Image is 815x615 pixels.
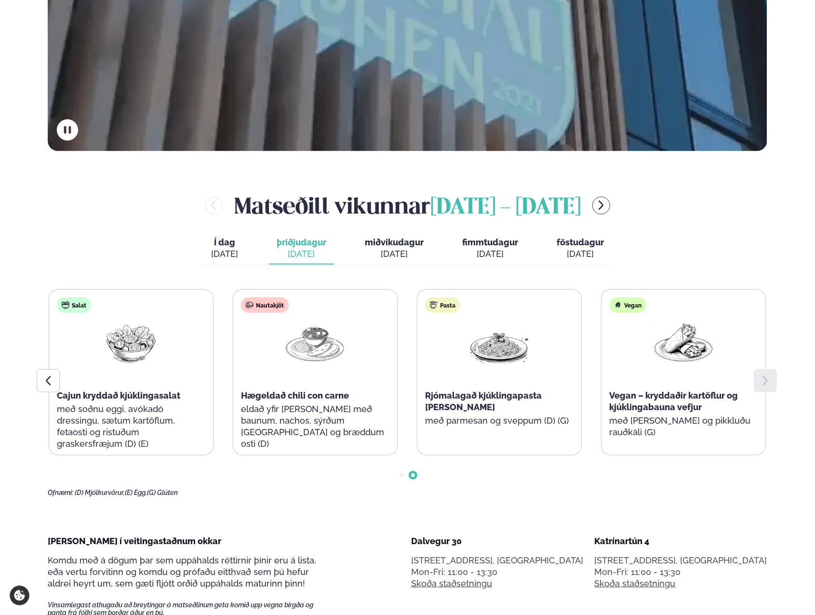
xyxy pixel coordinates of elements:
h2: Matseðill vikunnar [234,190,581,221]
p: með parmesan og sveppum (D) (G) [425,415,574,427]
div: [DATE] [557,248,604,260]
span: Í dag [211,237,238,248]
span: (G) Glúten [147,489,178,496]
span: Cajun kryddað kjúklingasalat [57,390,180,401]
span: miðvikudagur [365,237,424,247]
div: Dalvegur 30 [411,535,584,547]
span: Go to slide 2 [411,473,415,477]
button: menu-btn-left [205,197,223,214]
div: Pasta [425,297,460,313]
button: föstudagur [DATE] [549,233,612,265]
button: miðvikudagur [DATE] [357,233,431,265]
p: [STREET_ADDRESS], [GEOGRAPHIC_DATA] [595,555,767,566]
div: [DATE] [462,248,518,260]
span: þriðjudagur [277,237,326,247]
span: Komdu með á dögum þar sem uppáhalds réttirnir þínir eru á lista, eða vertu forvitinn og komdu og ... [48,555,316,588]
div: Vegan [609,297,646,313]
div: [DATE] [277,248,326,260]
div: [DATE] [365,248,424,260]
div: Salat [57,297,91,313]
span: fimmtudagur [462,237,518,247]
span: (D) Mjólkurvörur, [75,489,125,496]
img: Salad.png [100,321,162,365]
div: Katrínartún 4 [595,535,767,547]
img: Vegan.svg [614,301,622,309]
p: með [PERSON_NAME] og pikkluðu rauðkáli (G) [609,415,758,438]
img: beef.svg [246,301,254,309]
span: [DATE] - [DATE] [430,197,581,218]
span: Go to slide 1 [400,473,403,477]
span: (E) Egg, [125,489,147,496]
img: pasta.svg [430,301,438,309]
div: Mon-Fri: 11:00 - 13:30 [595,566,767,578]
button: Í dag [DATE] [203,233,246,265]
span: Rjómalagað kjúklingapasta [PERSON_NAME] [425,390,542,412]
button: þriðjudagur [DATE] [269,233,334,265]
button: fimmtudagur [DATE] [454,233,526,265]
img: salad.svg [62,301,69,309]
img: Curry-Rice-Naan.png [284,321,346,365]
a: Skoða staðsetningu [595,578,676,589]
p: [STREET_ADDRESS], [GEOGRAPHIC_DATA] [411,555,584,566]
a: Cookie settings [10,586,29,605]
span: Hægeldað chili con carne [241,390,349,401]
span: Vegan – kryddaðir kartöflur og kjúklingabauna vefjur [609,390,738,412]
p: með soðnu eggi, avókadó dressingu, sætum kartöflum, fetaosti og ristuðum graskersfræjum (D) (E) [57,403,205,450]
img: Wraps.png [653,321,714,365]
p: eldað yfir [PERSON_NAME] með baunum, nachos, sýrðum [GEOGRAPHIC_DATA] og bræddum osti (D) [241,403,389,450]
span: Ofnæmi: [48,489,73,496]
div: Mon-Fri: 11:00 - 13:30 [411,566,584,578]
img: Spagetti.png [468,321,530,365]
span: [PERSON_NAME] í veitingastaðnum okkar [48,536,221,546]
a: Skoða staðsetningu [411,578,492,589]
span: föstudagur [557,237,604,247]
button: menu-btn-right [592,197,610,214]
div: Nautakjöt [241,297,289,313]
div: [DATE] [211,248,238,260]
